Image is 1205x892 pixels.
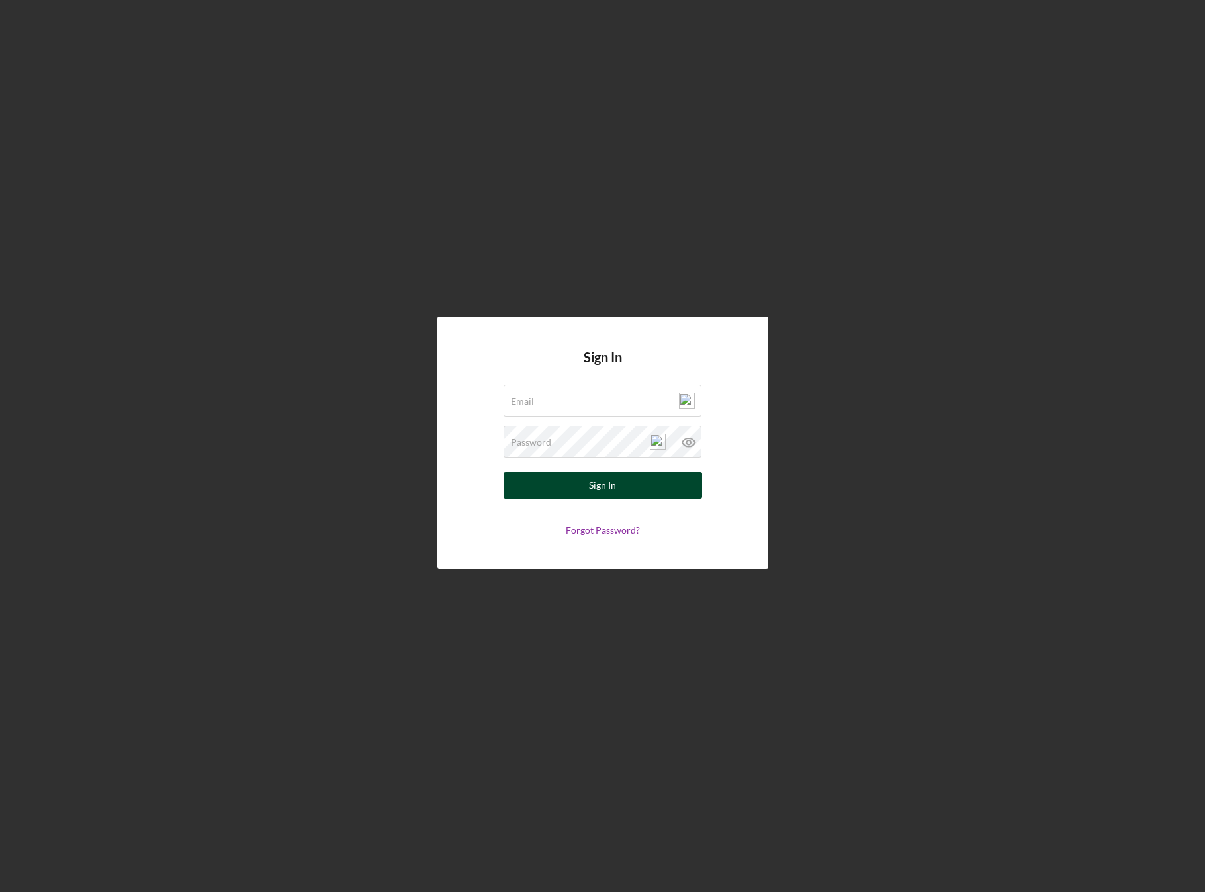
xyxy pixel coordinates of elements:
button: Sign In [504,472,702,499]
div: Sign In [589,472,616,499]
img: npw-badge-icon-locked.svg [650,434,666,450]
label: Password [511,437,551,448]
h4: Sign In [584,350,622,385]
label: Email [511,396,534,407]
a: Forgot Password? [566,524,640,536]
img: npw-badge-icon-locked.svg [679,393,695,409]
